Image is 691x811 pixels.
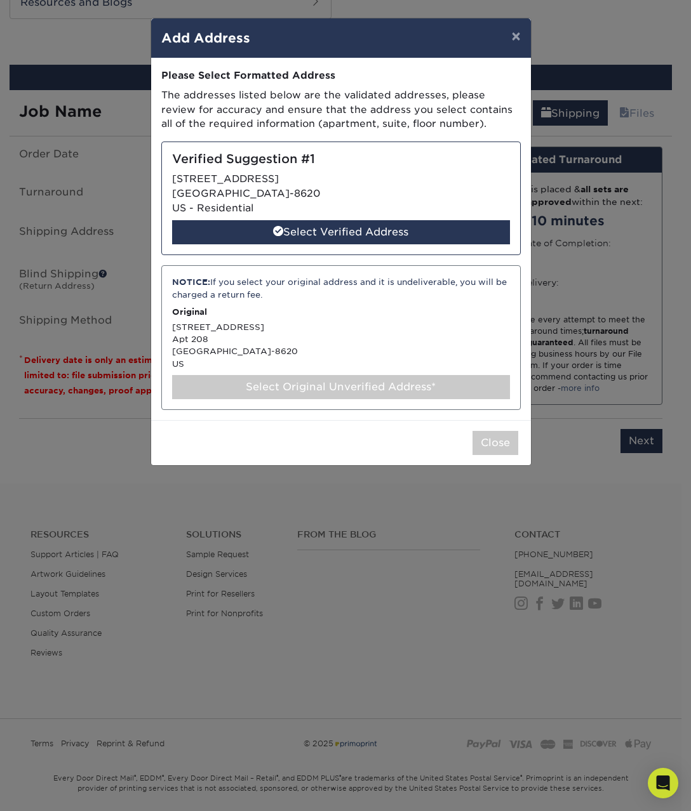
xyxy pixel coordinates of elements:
div: [STREET_ADDRESS] [GEOGRAPHIC_DATA]-8620 US - Residential [161,142,521,255]
button: × [501,18,530,54]
strong: NOTICE: [172,277,210,287]
div: Select Original Unverified Address* [172,375,510,399]
h5: Verified Suggestion #1 [172,152,510,167]
p: Original [172,306,510,318]
h4: Add Address [161,29,521,48]
div: Select Verified Address [172,220,510,244]
div: Open Intercom Messenger [648,768,678,798]
div: If you select your original address and it is undeliverable, you will be charged a return fee. [172,276,510,301]
div: [STREET_ADDRESS] Apt 208 [GEOGRAPHIC_DATA]-8620 US [161,265,521,410]
button: Close [473,431,518,455]
div: Please Select Formatted Address [161,69,521,83]
p: The addresses listed below are the validated addresses, please review for accuracy and ensure tha... [161,88,521,131]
